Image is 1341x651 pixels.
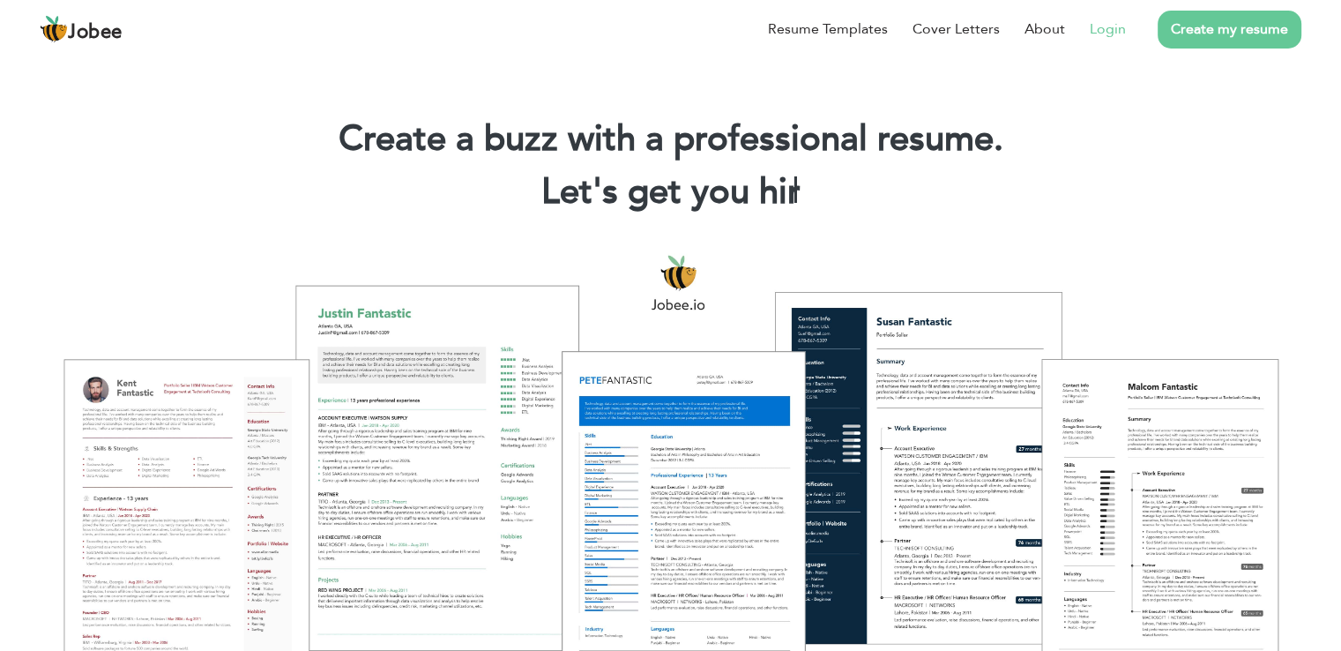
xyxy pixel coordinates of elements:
h1: Create a buzz with a professional resume. [26,116,1315,162]
a: Login [1090,19,1126,40]
h2: Let's [26,169,1315,215]
img: jobee.io [40,15,68,43]
a: Jobee [40,15,123,43]
a: Cover Letters [913,19,1000,40]
a: About [1024,19,1065,40]
span: get you hir [628,168,801,216]
a: Resume Templates [768,19,888,40]
span: | [792,168,800,216]
span: Jobee [68,23,123,42]
a: Create my resume [1158,11,1301,49]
